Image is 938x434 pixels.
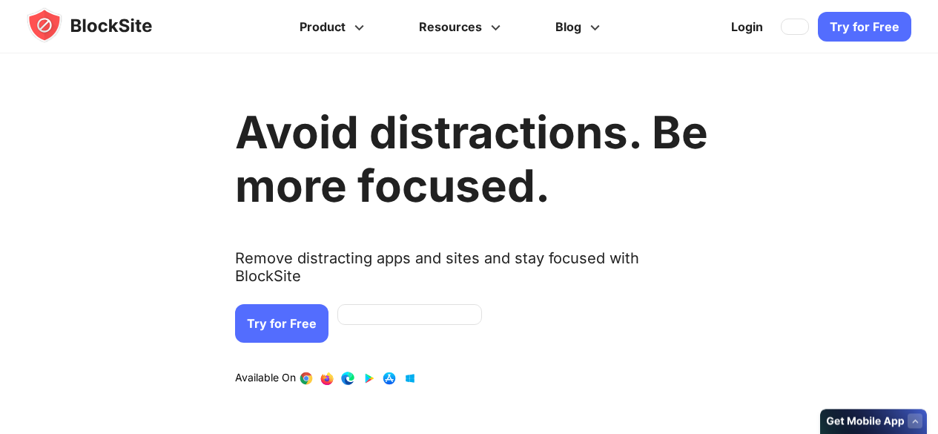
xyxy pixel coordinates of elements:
[235,371,296,386] text: Available On
[818,12,911,42] a: Try for Free
[27,7,181,43] img: blocksite-icon.5d769676.svg
[235,304,328,343] a: Try for Free
[235,249,708,297] text: Remove distracting apps and sites and stay focused with BlockSite
[235,105,708,212] h1: Avoid distractions. Be more focused.
[722,9,772,45] a: Login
